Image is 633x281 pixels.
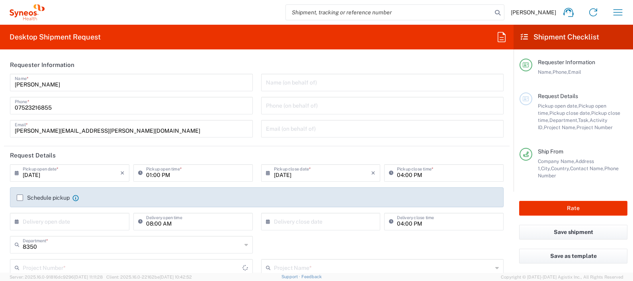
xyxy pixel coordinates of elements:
[549,110,591,116] span: Pickup close date,
[544,124,576,130] span: Project Name,
[519,225,627,240] button: Save shipment
[281,274,301,279] a: Support
[568,69,581,75] span: Email
[538,69,553,75] span: Name,
[10,32,101,42] h2: Desktop Shipment Request
[549,117,578,123] span: Department,
[521,32,599,42] h2: Shipment Checklist
[10,151,56,159] h2: Request Details
[519,201,627,216] button: Rate
[17,195,70,201] label: Schedule pickup
[551,165,570,171] span: Country,
[578,117,590,123] span: Task,
[371,167,375,179] i: ×
[511,9,556,16] span: [PERSON_NAME]
[519,249,627,263] button: Save as template
[301,274,322,279] a: Feedback
[538,59,595,65] span: Requester Information
[538,93,578,99] span: Request Details
[74,275,103,279] span: [DATE] 11:11:28
[570,165,604,171] span: Contact Name,
[120,167,125,179] i: ×
[553,69,568,75] span: Phone,
[10,275,103,279] span: Server: 2025.16.0-91816dc9296
[538,148,563,155] span: Ship From
[286,5,492,20] input: Shipment, tracking or reference number
[538,103,578,109] span: Pickup open date,
[576,124,613,130] span: Project Number
[160,275,192,279] span: [DATE] 10:42:52
[501,273,623,281] span: Copyright © [DATE]-[DATE] Agistix Inc., All Rights Reserved
[541,165,551,171] span: City,
[106,275,192,279] span: Client: 2025.16.0-22162be
[538,158,575,164] span: Company Name,
[10,61,74,69] h2: Requester Information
